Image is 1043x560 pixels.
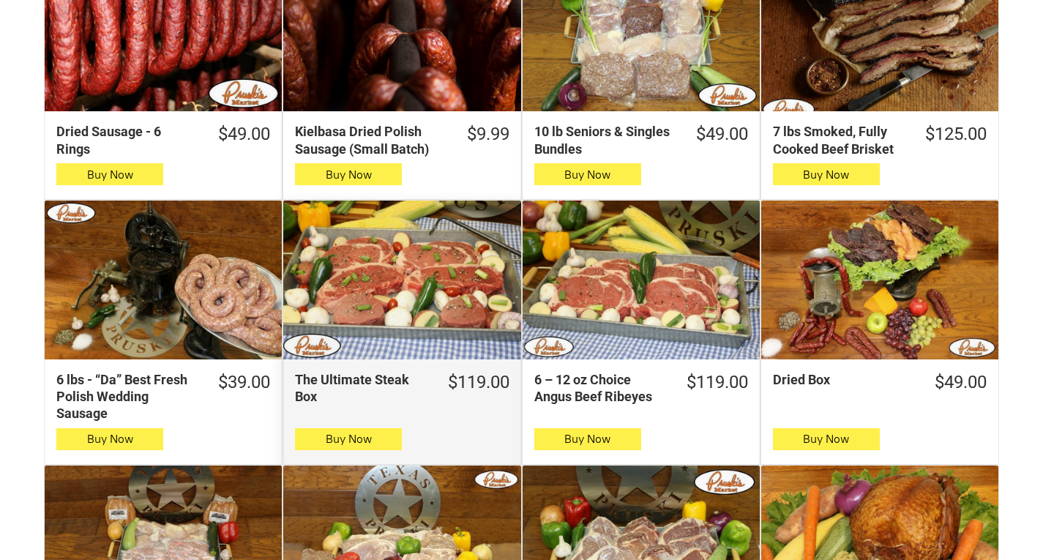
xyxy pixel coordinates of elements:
div: $9.99 [467,123,509,146]
a: $9.99Kielbasa Dried Polish Sausage (Small Batch) [283,123,520,157]
a: 6 – 12 oz Choice Angus Beef Ribeyes [523,201,760,359]
div: Dried Box [773,371,913,388]
div: $49.00 [696,123,748,146]
a: 6 lbs - “Da” Best Fresh Polish Wedding Sausage [45,201,282,359]
button: Buy Now [56,428,163,450]
span: Buy Now [564,168,610,182]
a: $49.00Dried Box [761,371,998,394]
span: Buy Now [803,168,849,182]
a: $49.00Dried Sausage - 6 Rings [45,123,282,157]
a: Dried Box [761,201,998,359]
a: $119.00The Ultimate Steak Box [283,371,520,406]
button: Buy Now [295,428,402,450]
span: Buy Now [87,168,133,182]
span: Buy Now [326,168,372,182]
div: $119.00 [687,371,748,394]
div: 6 lbs - “Da” Best Fresh Polish Wedding Sausage [56,371,197,422]
span: Buy Now [564,432,610,446]
button: Buy Now [56,163,163,185]
button: Buy Now [773,428,880,450]
div: 6 – 12 oz Choice Angus Beef Ribeyes [534,371,665,406]
div: The Ultimate Steak Box [295,371,426,406]
a: The Ultimate Steak Box [283,201,520,359]
div: 7 lbs Smoked, Fully Cooked Beef Brisket [773,123,904,157]
a: $119.006 – 12 oz Choice Angus Beef Ribeyes [523,371,760,406]
div: Kielbasa Dried Polish Sausage (Small Batch) [295,123,445,157]
div: Dried Sausage - 6 Rings [56,123,197,157]
div: $119.00 [448,371,509,394]
div: $125.00 [925,123,987,146]
a: $39.006 lbs - “Da” Best Fresh Polish Wedding Sausage [45,371,282,422]
div: 10 lb Seniors & Singles Bundles [534,123,675,157]
button: Buy Now [534,163,641,185]
a: $49.0010 lb Seniors & Singles Bundles [523,123,760,157]
span: Buy Now [326,432,372,446]
button: Buy Now [534,428,641,450]
span: Buy Now [87,432,133,446]
a: $125.007 lbs Smoked, Fully Cooked Beef Brisket [761,123,998,157]
button: Buy Now [295,163,402,185]
div: $39.00 [218,371,270,394]
div: $49.00 [935,371,987,394]
div: $49.00 [218,123,270,146]
button: Buy Now [773,163,880,185]
span: Buy Now [803,432,849,446]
